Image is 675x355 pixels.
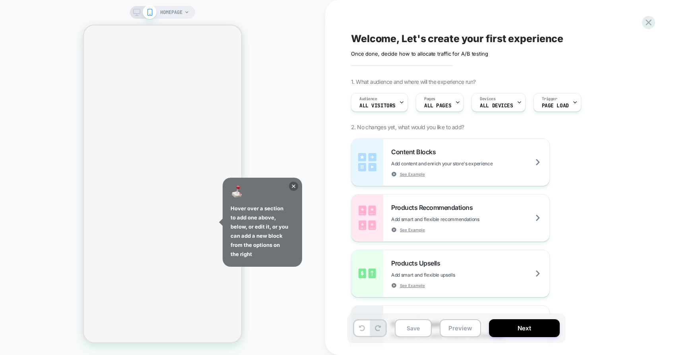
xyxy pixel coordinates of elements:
[400,227,425,233] span: See Example
[391,148,440,156] span: Content Blocks
[424,96,435,102] span: Pages
[391,216,519,222] span: Add smart and flexible recommendations
[400,283,425,288] span: See Example
[359,96,377,102] span: Audience
[424,103,451,109] span: ALL PAGES
[351,124,464,130] span: 2. No changes yet, what would you like to add?
[391,272,495,278] span: Add smart and flexible upsells
[391,204,477,211] span: Products Recommendations
[160,6,182,19] span: HOMEPAGE
[542,96,557,102] span: Trigger
[391,161,532,167] span: Add content and enrich your store's experience
[542,103,569,109] span: Page Load
[395,319,432,337] button: Save
[480,96,495,102] span: Devices
[440,319,481,337] button: Preview
[480,103,513,109] span: ALL DEVICES
[391,259,444,267] span: Products Upsells
[489,319,560,337] button: Next
[400,171,425,177] span: See Example
[351,78,475,85] span: 1. What audience and where will the experience run?
[359,103,396,109] span: All Visitors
